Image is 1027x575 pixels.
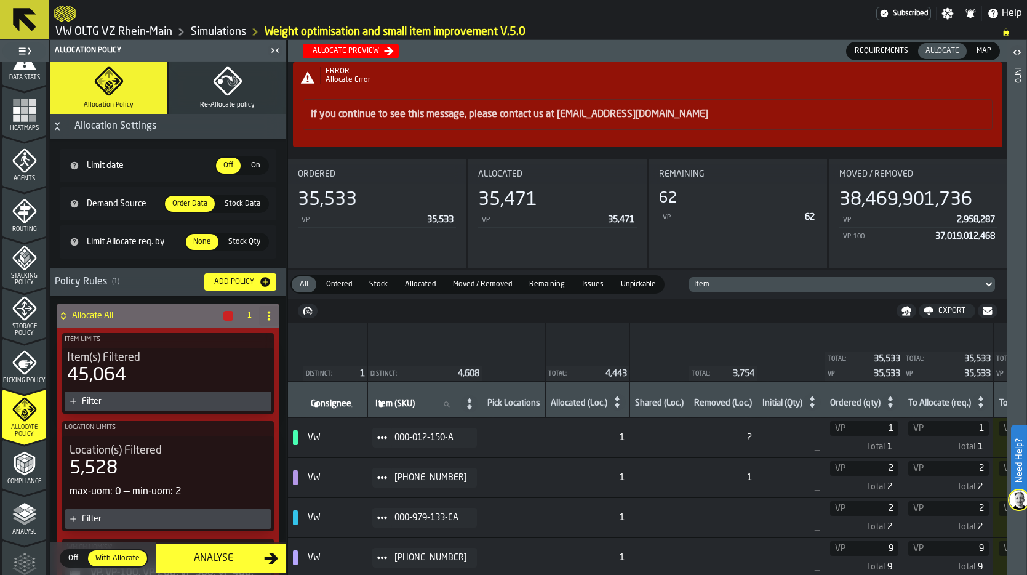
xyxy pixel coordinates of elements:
span: Stacking Policy [2,273,46,286]
span: VP [835,464,863,473]
div: StatList-item-Total: [903,352,993,366]
span: None [188,236,216,247]
span: Compliance [2,478,46,485]
div: Title [298,169,456,179]
label: button-switch-multi-Stock Data [216,195,269,213]
span: ( 1 ) [112,278,119,286]
div: Allocated (Loc.) [551,398,607,411]
div: thumb [969,43,999,59]
li: menu Picking Policy [2,339,46,388]
span: — [815,445,820,455]
span: Allocate Error [326,76,370,84]
div: thumb [319,276,359,292]
input: label [373,396,460,412]
div: stat-Remaining [649,159,827,268]
label: Need Help? [1012,426,1026,495]
span: VP [1004,504,1027,513]
button: button- [897,304,916,318]
span: 4,608 [458,369,479,378]
span: 9 [887,562,892,572]
span: [PHONE_NUMBER] [394,553,467,563]
label: button-switch-multi-Unpickable [612,275,665,294]
label: button-toggle-Close me [266,43,284,58]
div: Shared (Loc.) [635,398,684,411]
div: Allocate preview [308,47,384,55]
span: Storage Policy [2,323,46,337]
div: max-uom: 0 — min-uom: 2 [70,485,266,499]
div: Filter [82,514,266,524]
span: — [487,433,540,443]
span: 2 [950,504,985,513]
h3: title-section-Allocation Settings [50,114,286,139]
div: stat-Ordered [288,159,466,268]
span: 2 [978,482,983,492]
span: Unpickable [616,279,661,290]
div: StatList-item-Total: [689,366,757,381]
div: Policy Rules [55,275,194,289]
span: 1 [950,424,985,433]
label: button-toggle-Toggle Full Menu [2,42,46,60]
span: Remaining [659,169,705,179]
div: stat-Allocated [468,159,646,268]
a: logo-header [54,2,76,25]
span: 35,533 [874,369,900,378]
span: Item(s) Filtered [67,351,140,364]
span: 1 [866,424,894,433]
div: 35,533 [298,189,357,211]
span: Picking Policy [2,377,46,384]
li: menu Compliance [2,440,46,489]
div: StatList-item-VP [903,366,993,381]
span: 1 [978,442,983,452]
span: VP [835,504,863,513]
span: 1 [360,369,365,378]
h3: title-section-[object Object] [50,268,286,296]
label: button-switch-multi-Allocate [917,42,968,60]
label: button-switch-multi-With Allocate [87,549,148,568]
span: Total [866,522,885,532]
span: — [693,513,752,523]
label: button-switch-multi-Map [968,42,1000,60]
div: Total: [828,356,869,363]
li: menu Routing [2,187,46,236]
div: Allocation Policy [52,46,266,55]
span: Moved / Removed [448,279,517,290]
span: Total [957,482,975,492]
div: 62 [659,189,677,209]
li: menu Data Stats [2,36,46,85]
span: Total [866,442,885,452]
span: Issues [577,279,609,290]
span: VW [308,513,362,523]
button: button-Allocate preview [303,44,399,58]
span: On [246,160,265,171]
span: VP [1004,464,1027,473]
button: button- [978,304,997,318]
span: Total [957,562,975,572]
div: Allocate All [57,304,234,328]
div: stat-Item(s) Filtered [62,348,274,389]
span: RAW: 1 [550,473,625,483]
div: Ordered (qty) [830,398,881,411]
label: button-switch-multi-On [242,156,269,175]
span: VP [1004,544,1027,553]
div: StatList-item-VP [839,211,997,228]
div: Info [1013,65,1021,572]
button: button-Add Policy [204,273,276,291]
span: [PHONE_NUMBER] [394,473,467,483]
div: StatList-item-VP [659,209,817,225]
span: 2 [887,522,892,532]
span: label [375,399,415,409]
div: thumb [243,158,268,174]
span: — [634,553,684,563]
button: Button-Allocation Settings-open [50,121,65,131]
span: VP [1004,424,1027,433]
label: button-switch-multi-None [185,233,220,251]
div: thumb [186,234,218,250]
div: Title [288,164,466,184]
div: VP [842,216,952,224]
div: StatList-item-Distinct: [368,366,482,381]
div: 35,471 [478,189,537,211]
span: Moved / Removed [839,169,913,179]
div: thumb [362,276,395,292]
span: Limit date [84,161,215,171]
span: Heatmaps [2,125,46,132]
